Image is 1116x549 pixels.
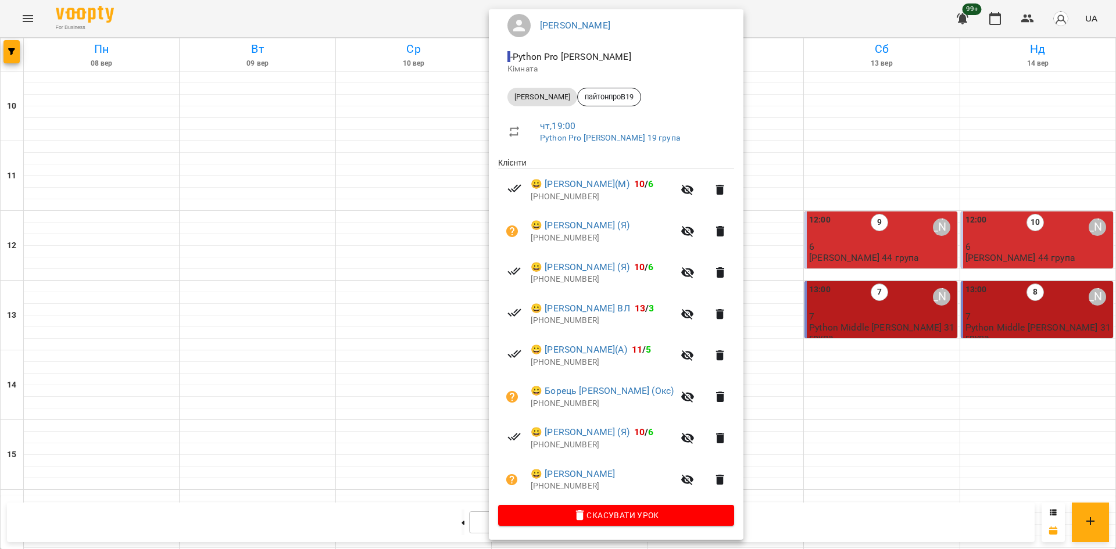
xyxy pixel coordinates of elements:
[507,63,725,75] p: Кімната
[507,306,521,320] svg: Візит сплачено
[531,218,629,232] a: 😀 [PERSON_NAME] (Я)
[634,261,645,272] span: 10
[648,178,653,189] span: 6
[635,303,654,314] b: /
[531,425,629,439] a: 😀 [PERSON_NAME] (Я)
[531,302,630,315] a: 😀 [PERSON_NAME] ВЛ
[531,177,629,191] a: 😀 [PERSON_NAME](М)
[531,439,674,451] p: [PHONE_NUMBER]
[507,347,521,361] svg: Візит сплачено
[649,303,654,314] span: 3
[632,344,642,355] span: 11
[507,181,521,195] svg: Візит сплачено
[634,426,654,437] b: /
[531,357,674,368] p: [PHONE_NUMBER]
[632,344,652,355] b: /
[507,508,725,522] span: Скасувати Урок
[507,430,521,444] svg: Візит сплачено
[531,384,674,398] a: 😀 Борець [PERSON_NAME] (Окс)
[507,51,634,62] span: - Python Pro [PERSON_NAME]
[648,261,653,272] span: 6
[498,383,526,411] button: Візит ще не сплачено. Додати оплату?
[646,344,651,355] span: 5
[531,274,674,285] p: [PHONE_NUMBER]
[531,260,629,274] a: 😀 [PERSON_NAME] (Я)
[507,92,577,102] span: [PERSON_NAME]
[540,20,610,31] a: [PERSON_NAME]
[634,261,654,272] b: /
[498,157,734,505] ul: Клієнти
[577,88,641,106] div: пайтонпроВ19
[634,178,654,189] b: /
[578,92,641,102] span: пайтонпроВ19
[531,480,674,492] p: [PHONE_NUMBER]
[634,178,645,189] span: 10
[531,232,674,244] p: [PHONE_NUMBER]
[498,466,526,494] button: Візит ще не сплачено. Додати оплату?
[635,303,645,314] span: 13
[540,133,680,142] a: Python Pro [PERSON_NAME] 19 група
[531,343,627,357] a: 😀 [PERSON_NAME](А)
[648,426,653,437] span: 6
[634,426,645,437] span: 10
[498,217,526,245] button: Візит ще не сплачено. Додати оплату?
[531,315,674,326] p: [PHONE_NUMBER]
[498,505,734,526] button: Скасувати Урок
[540,120,575,131] a: чт , 19:00
[507,264,521,278] svg: Візит сплачено
[531,467,615,481] a: 😀 [PERSON_NAME]
[531,191,674,203] p: [PHONE_NUMBER]
[531,398,674,410] p: [PHONE_NUMBER]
